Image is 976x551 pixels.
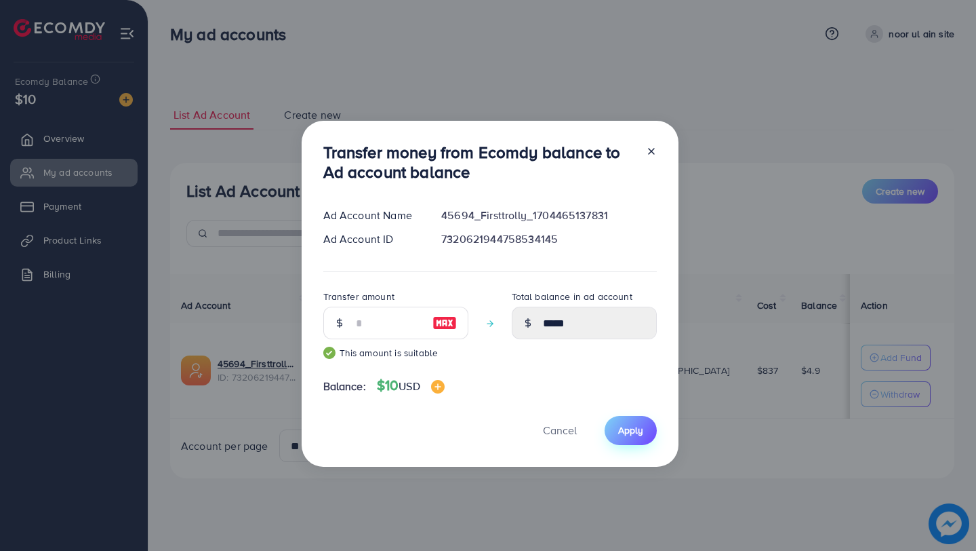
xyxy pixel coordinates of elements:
[432,315,457,331] img: image
[605,416,657,445] button: Apply
[543,423,577,438] span: Cancel
[377,377,445,394] h4: $10
[431,380,445,394] img: image
[526,416,594,445] button: Cancel
[323,347,335,359] img: guide
[323,379,366,394] span: Balance:
[512,290,632,303] label: Total balance in ad account
[312,231,431,247] div: Ad Account ID
[323,290,394,303] label: Transfer amount
[430,208,667,223] div: 45694_Firsttrolly_1704465137831
[312,208,431,223] div: Ad Account Name
[323,142,635,182] h3: Transfer money from Ecomdy balance to Ad account balance
[399,379,420,394] span: USD
[430,231,667,247] div: 7320621944758534145
[618,423,643,437] span: Apply
[323,346,468,360] small: This amount is suitable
